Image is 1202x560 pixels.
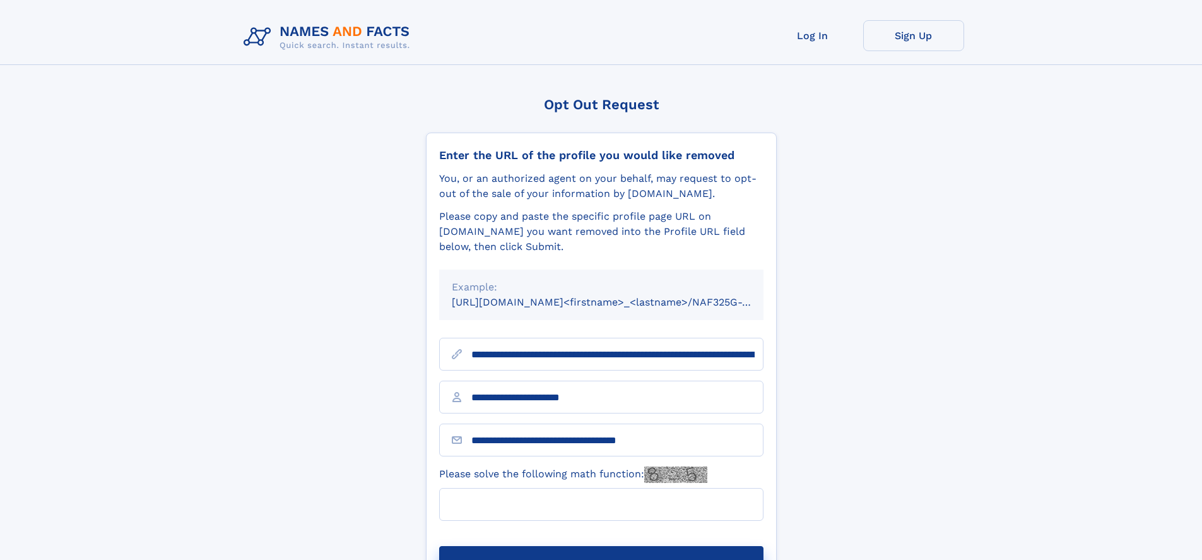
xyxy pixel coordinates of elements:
div: Example: [452,280,751,295]
a: Log In [762,20,863,51]
div: Enter the URL of the profile you would like removed [439,148,763,162]
small: [URL][DOMAIN_NAME]<firstname>_<lastname>/NAF325G-xxxxxxxx [452,296,787,308]
div: Please copy and paste the specific profile page URL on [DOMAIN_NAME] you want removed into the Pr... [439,209,763,254]
div: You, or an authorized agent on your behalf, may request to opt-out of the sale of your informatio... [439,171,763,201]
label: Please solve the following math function: [439,467,707,483]
img: Logo Names and Facts [239,20,420,54]
div: Opt Out Request [426,97,777,112]
a: Sign Up [863,20,964,51]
